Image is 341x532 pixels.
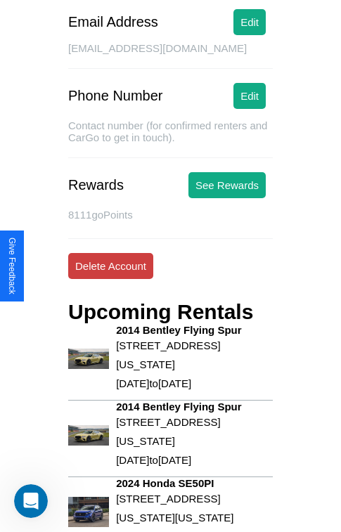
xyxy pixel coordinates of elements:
img: rental [68,497,109,528]
h3: 2014 Bentley Flying Spur [116,401,273,413]
button: Edit [233,9,266,35]
p: [DATE] to [DATE] [116,374,273,393]
iframe: Intercom live chat [14,484,48,518]
div: [EMAIL_ADDRESS][DOMAIN_NAME] [68,42,273,69]
h3: Upcoming Rentals [68,300,253,324]
button: Delete Account [68,253,153,279]
div: Email Address [68,14,158,30]
button: Edit [233,83,266,109]
p: [STREET_ADDRESS][US_STATE][US_STATE] [116,489,273,527]
div: Give Feedback [7,238,17,294]
p: [STREET_ADDRESS][US_STATE] [116,413,273,450]
p: [STREET_ADDRESS][US_STATE] [116,336,273,374]
h3: 2014 Bentley Flying Spur [116,324,273,336]
button: See Rewards [188,172,266,198]
p: 8111 goPoints [68,205,273,224]
h3: 2024 Honda SE50PI [116,477,273,489]
p: [DATE] to [DATE] [116,450,273,469]
div: Rewards [68,177,124,193]
div: Contact number (for confirmed renters and CarGo to get in touch). [68,119,273,158]
img: rental [68,349,109,369]
img: rental [68,425,109,446]
div: Phone Number [68,88,163,104]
